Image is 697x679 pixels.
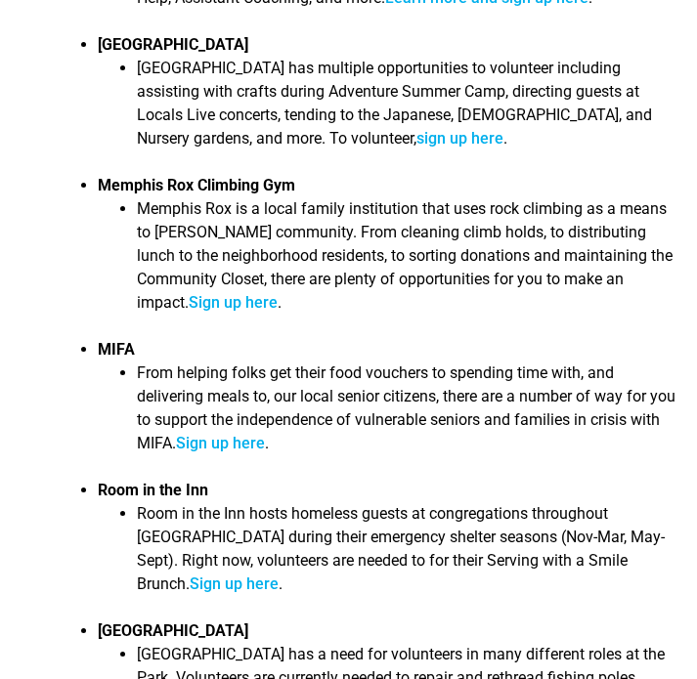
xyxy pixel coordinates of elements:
li: Room in the Inn hosts homeless guests at congregations throughout [GEOGRAPHIC_DATA] during their ... [137,502,677,608]
strong: [GEOGRAPHIC_DATA] [98,35,248,54]
strong: MIFA [98,340,135,359]
a: Sign up here [176,434,265,452]
strong: [GEOGRAPHIC_DATA] [98,621,248,640]
li: Memphis Rox is a local family institution that uses rock climbing as a means to [PERSON_NAME] com... [137,197,677,326]
a: Sign up here [189,293,278,312]
strong: Memphis Rox Climbing Gym [98,176,295,194]
a: sign up here [416,129,503,148]
strong: Room in the Inn [98,481,208,499]
li: [GEOGRAPHIC_DATA] has multiple opportunities to volunteer including assisting with crafts during ... [137,57,677,162]
li: From helping folks get their food vouchers to spending time with, and delivering meals to, our lo... [137,361,677,467]
a: Sign up here [190,574,279,593]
